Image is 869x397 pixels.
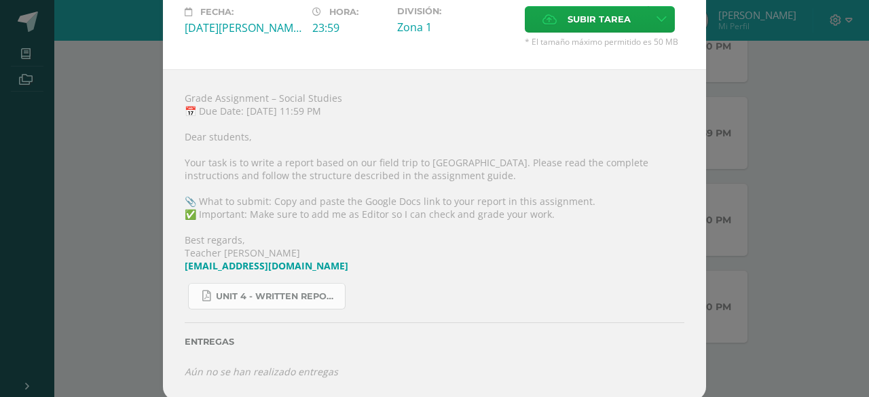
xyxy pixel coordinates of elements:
[200,7,234,17] span: Fecha:
[568,7,631,32] span: Subir tarea
[397,6,514,16] label: División:
[185,365,338,378] i: Aún no se han realizado entregas
[185,337,684,347] label: Entregas
[312,20,386,35] div: 23:59
[525,36,684,48] span: * El tamaño máximo permitido es 50 MB
[185,259,348,272] a: [EMAIL_ADDRESS][DOMAIN_NAME]
[216,291,338,302] span: Unit 4 - Written Report Assignment_ How Innovation Is Helping [GEOGRAPHIC_DATA] Grow.pdf
[397,20,514,35] div: Zona 1
[329,7,358,17] span: Hora:
[185,20,301,35] div: [DATE][PERSON_NAME]
[188,283,346,309] a: Unit 4 - Written Report Assignment_ How Innovation Is Helping [GEOGRAPHIC_DATA] Grow.pdf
